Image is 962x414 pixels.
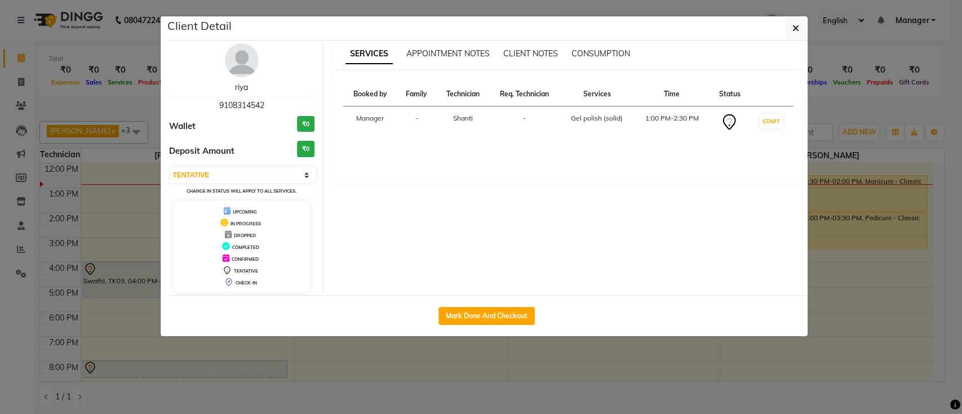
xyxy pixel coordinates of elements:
[634,82,710,106] th: Time
[232,256,259,262] span: CONFIRMED
[489,82,560,106] th: Req. Technician
[233,209,257,215] span: UPCOMING
[567,113,627,123] div: Gel polish (solid)
[397,106,436,139] td: -
[225,43,259,77] img: avatar
[453,114,473,122] span: Shanti
[219,100,264,110] span: 9108314542
[169,145,234,158] span: Deposit Amount
[760,114,783,128] button: START
[232,244,259,250] span: COMPLETED
[235,82,248,92] a: riya
[438,307,535,325] button: Mark Done And Checkout
[167,17,232,34] h5: Client Detail
[634,106,710,139] td: 1:00 PM-2:30 PM
[436,82,489,106] th: Technician
[230,221,261,226] span: IN PROGRESS
[187,188,296,194] small: Change in status will apply to all services.
[406,48,490,59] span: APPOINTMENT NOTES
[236,280,257,286] span: CHECK-IN
[297,116,314,132] h3: ₹0
[169,120,196,133] span: Wallet
[343,82,397,106] th: Booked by
[710,82,749,106] th: Status
[503,48,558,59] span: CLIENT NOTES
[560,82,634,106] th: Services
[489,106,560,139] td: -
[234,268,258,274] span: TENTATIVE
[571,48,630,59] span: CONSUMPTION
[343,106,397,139] td: Manager
[397,82,436,106] th: Family
[297,141,314,157] h3: ₹0
[234,233,256,238] span: DROPPED
[345,44,393,64] span: SERVICES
